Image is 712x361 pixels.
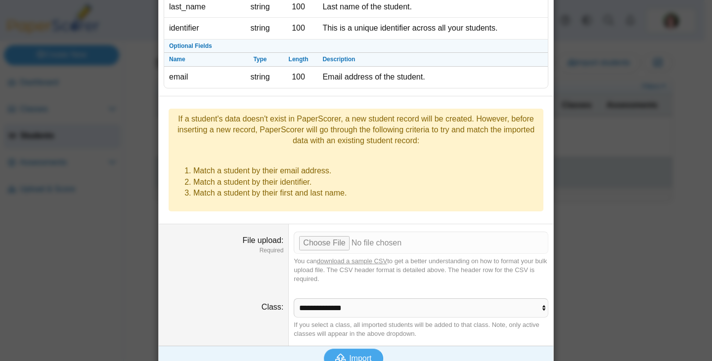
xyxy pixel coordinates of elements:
td: string [241,67,279,87]
td: Email address of the student. [317,67,548,87]
label: Class [262,303,283,311]
th: Type [241,53,279,67]
td: This is a unique identifier across all your students. [317,18,548,39]
td: identifier [164,18,241,39]
td: string [241,18,279,39]
li: Match a student by their email address. [193,165,538,176]
th: Description [317,53,548,67]
th: Length [279,53,318,67]
li: Match a student by their first and last name. [193,188,538,199]
td: 100 [279,67,318,87]
dfn: Required [164,246,283,255]
li: Match a student by their identifier. [193,177,538,188]
div: If you select a class, all imported students will be added to that class. Note, only active class... [294,321,548,338]
a: download a sample CSV [317,257,387,265]
div: You can to get a better understanding on how to format your bulk upload file. The CSV header form... [294,257,548,284]
td: 100 [279,18,318,39]
div: If a student's data doesn't exist in PaperScorer, a new student record will be created. However, ... [174,114,538,147]
td: email [164,67,241,87]
label: File upload [243,236,284,244]
th: Name [164,53,241,67]
th: Optional Fields [164,40,548,53]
